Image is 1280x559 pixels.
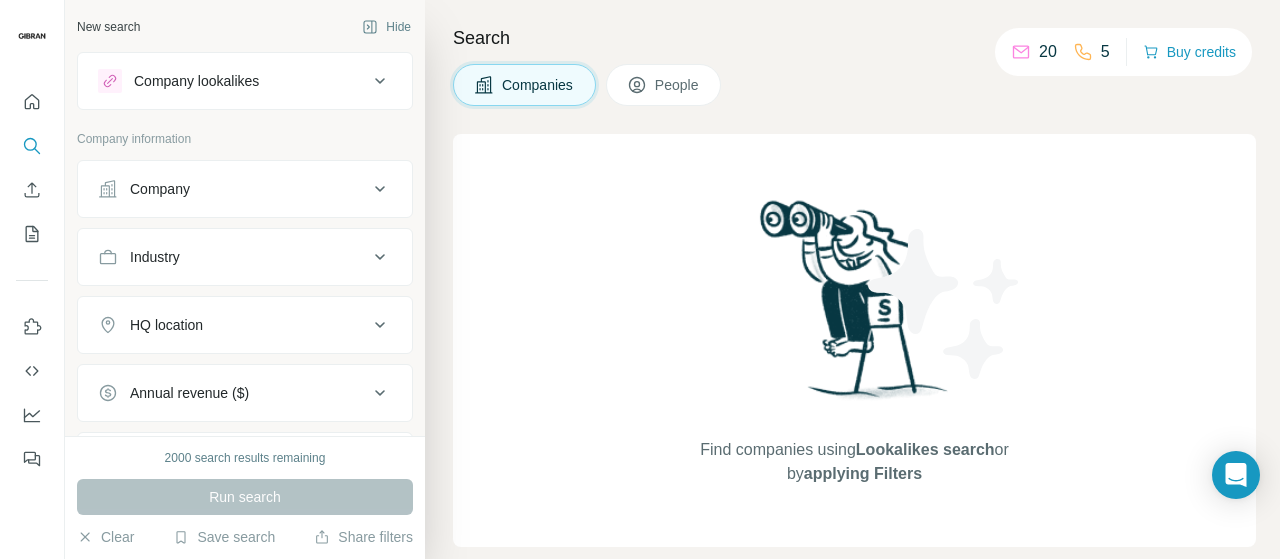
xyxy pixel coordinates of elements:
button: Search [16,128,48,164]
div: Annual revenue ($) [130,383,249,403]
p: 20 [1039,40,1057,64]
img: Surfe Illustration - Woman searching with binoculars [751,195,959,418]
button: Buy credits [1143,38,1236,66]
button: Company lookalikes [78,57,412,105]
button: Dashboard [16,397,48,433]
button: Feedback [16,441,48,477]
button: Industry [78,233,412,281]
div: Open Intercom Messenger [1212,451,1260,499]
div: Company lookalikes [134,71,259,91]
span: Lookalikes search [856,441,995,458]
p: 5 [1101,40,1110,64]
button: Company [78,165,412,213]
span: People [655,75,701,95]
span: Companies [502,75,575,95]
h4: Search [453,24,1256,52]
div: 2000 search results remaining [165,449,326,467]
div: HQ location [130,315,203,335]
div: Industry [130,247,180,267]
button: Save search [173,527,275,547]
button: Clear [77,527,134,547]
span: Find companies using or by [694,438,1014,486]
button: Share filters [314,527,413,547]
button: Use Surfe on LinkedIn [16,309,48,345]
button: Annual revenue ($) [78,369,412,417]
button: HQ location [78,301,412,349]
button: My lists [16,216,48,252]
button: Enrich CSV [16,172,48,208]
button: Use Surfe API [16,353,48,389]
div: Company [130,179,190,199]
button: Hide [348,12,425,42]
img: Surfe Illustration - Stars [855,214,1035,394]
button: Quick start [16,84,48,120]
img: Avatar [16,20,48,52]
div: New search [77,18,140,36]
span: applying Filters [804,465,922,482]
p: Company information [77,130,413,148]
